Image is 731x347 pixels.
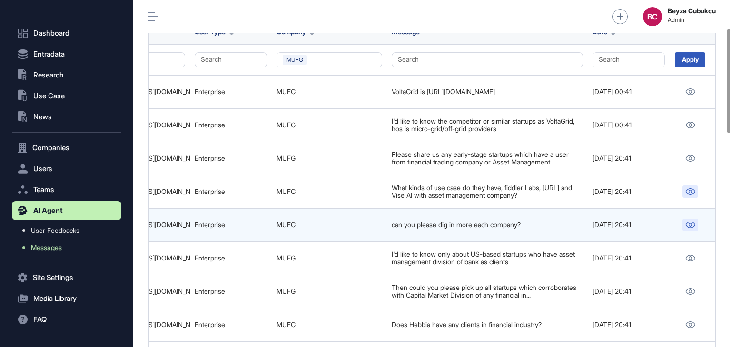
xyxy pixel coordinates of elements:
span: Logout [33,337,57,344]
button: MUFG [277,52,382,67]
a: Messages [17,239,121,256]
div: [EMAIL_ADDRESS][DOMAIN_NAME] [99,288,185,295]
div: [DATE] 20:41 [593,221,665,229]
button: Search [392,52,583,67]
div: [DATE] 20:41 [593,321,665,328]
button: Users [12,159,121,178]
span: Messages [31,244,62,251]
div: [DATE] 20:41 [593,288,665,295]
div: [DATE] 20:41 [593,154,665,162]
div: I'd like to know only about US-based startups who have asset management division of bank as clients [392,251,583,266]
div: Enterprise [195,221,267,229]
div: Enterprise [195,188,267,195]
div: [EMAIL_ADDRESS][DOMAIN_NAME] [99,221,185,229]
div: [EMAIL_ADDRESS][DOMAIN_NAME] [99,88,185,96]
button: FAQ [12,310,121,329]
span: Companies [32,144,69,152]
div: VoltaGrid is [URL][DOMAIN_NAME] [392,88,583,96]
div: Enterprise [195,321,267,328]
div: Enterprise [195,154,267,162]
div: Apply [675,52,705,67]
span: Admin [668,17,716,23]
a: Dashboard [12,24,121,43]
span: Entradata [33,50,65,58]
div: [DATE] 20:41 [593,254,665,262]
a: MUFG [277,154,296,162]
a: MUFG [277,320,296,328]
div: Then could you please pick up all startups which corroborates with Capital Market Division of any... [392,284,583,299]
div: [EMAIL_ADDRESS][DOMAIN_NAME] [99,154,185,162]
a: MUFG [277,221,296,229]
a: User Feedbacks [17,222,121,239]
button: BC [643,7,662,26]
div: [EMAIL_ADDRESS][DOMAIN_NAME] [99,121,185,129]
span: News [33,113,52,121]
a: MUFG [277,121,296,129]
div: [DATE] 00:41 [593,121,665,129]
div: [EMAIL_ADDRESS][DOMAIN_NAME] [99,188,185,195]
button: Site Settings [12,268,121,287]
div: Enterprise [195,288,267,295]
span: Research [33,71,64,79]
span: Dashboard [33,29,69,37]
button: Search [593,52,665,67]
button: AI Agent [12,201,121,220]
span: FAQ [33,316,47,323]
div: What kinds of use case do they have, fiddler Labs, [URL] and Vise AI with asset management company? [392,184,583,200]
span: Media Library [33,295,77,302]
span: AI Agent [33,207,63,214]
span: Teams [33,186,54,193]
div: Enterprise [195,254,267,262]
button: Research [12,66,121,85]
a: MUFG [277,254,296,262]
div: [DATE] 20:41 [593,188,665,195]
span: User Feedbacks [31,227,79,234]
a: MUFG [277,187,296,195]
div: I'd like to know the competitor or similar startups as VoltaGrid, hos is micro-grid/off-grid prov... [392,117,583,133]
button: Teams [12,180,121,199]
span: Use Case [33,92,65,100]
button: Companies [12,138,121,157]
div: Please share us any early-stage startups which have a user from financial trading company or Asse... [392,151,583,166]
div: can you please dig in more each company? [392,221,583,229]
div: Enterprise [195,121,267,129]
span: Users [33,165,52,173]
button: Use Case [12,87,121,106]
div: [EMAIL_ADDRESS][DOMAIN_NAME] [99,254,185,262]
button: Media Library [12,289,121,308]
div: [DATE] 00:41 [593,88,665,96]
strong: Beyza Cubukcu [668,7,716,15]
a: MUFG [277,287,296,295]
button: News [12,107,121,126]
div: Does Hebbia have any clients in financial industry? [392,321,583,328]
button: Search [195,52,267,67]
a: MUFG [277,87,296,96]
div: [EMAIL_ADDRESS][DOMAIN_NAME] [99,321,185,328]
span: Site Settings [33,274,73,281]
button: Entradata [12,45,121,64]
div: Enterprise [195,88,267,96]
